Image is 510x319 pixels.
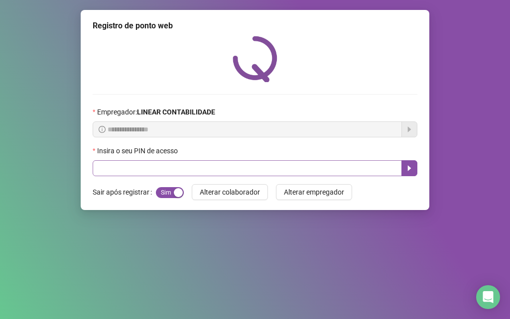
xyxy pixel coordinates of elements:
[276,184,352,200] button: Alterar empregador
[233,36,277,82] img: QRPoint
[405,164,413,172] span: caret-right
[137,108,215,116] strong: LINEAR CONTABILIDADE
[93,20,417,32] div: Registro de ponto web
[192,184,268,200] button: Alterar colaborador
[99,126,106,133] span: info-circle
[97,106,215,117] span: Empregador :
[284,187,344,198] span: Alterar empregador
[93,145,184,156] label: Insira o seu PIN de acesso
[200,187,260,198] span: Alterar colaborador
[476,285,500,309] div: Open Intercom Messenger
[93,184,156,200] label: Sair após registrar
